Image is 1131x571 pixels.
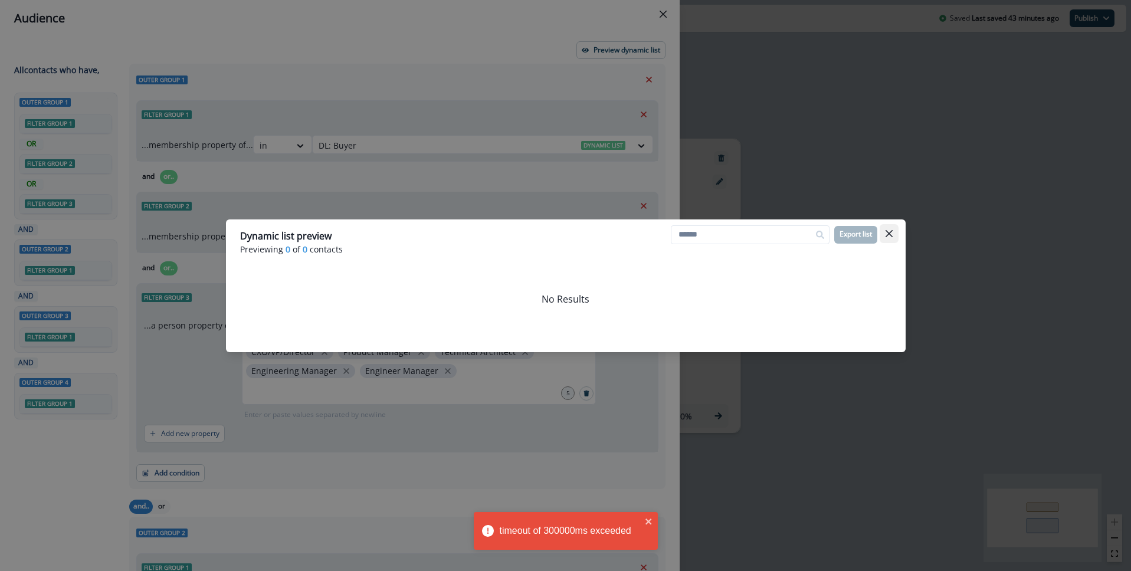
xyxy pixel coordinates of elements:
div: timeout of 300000ms exceeded [500,524,641,538]
p: Dynamic list preview [240,229,332,243]
span: 0 [303,243,307,255]
button: Export list [834,226,877,244]
p: Export list [840,230,872,238]
p: Previewing of contacts [240,243,891,255]
button: close [645,517,653,526]
span: 0 [286,243,290,255]
button: Close [880,224,899,243]
p: No Results [542,292,589,306]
